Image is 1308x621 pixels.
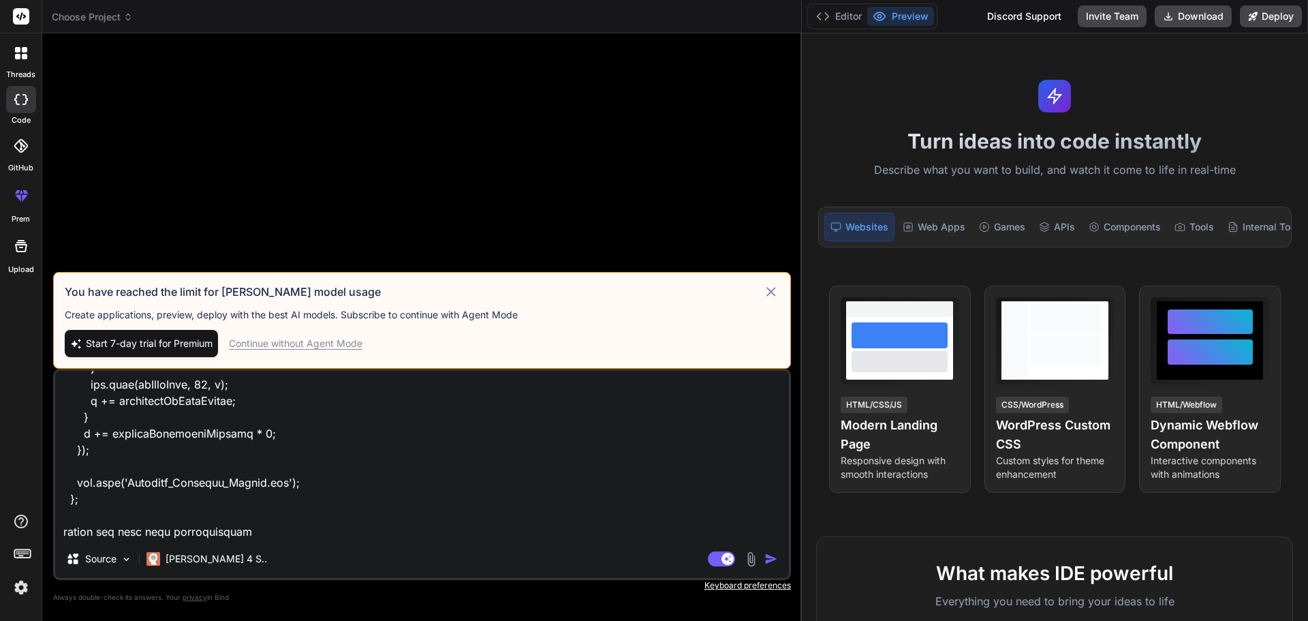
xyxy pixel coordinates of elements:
div: APIs [1033,213,1080,241]
img: settings [10,576,33,599]
p: Describe what you want to build, and watch it come to life in real-time [810,162,1300,179]
label: GitHub [8,162,33,174]
p: Custom styles for theme enhancement [996,454,1115,481]
div: Websites [824,213,894,241]
h4: Dynamic Webflow Component [1151,416,1269,454]
label: Upload [8,264,34,275]
div: Web Apps [897,213,971,241]
span: Start 7-day trial for Premium [86,337,213,350]
p: Always double-check its answers. Your in Bind [53,591,791,604]
span: privacy [183,593,207,601]
div: HTML/CSS/JS [841,397,907,413]
label: prem [12,213,30,225]
p: [PERSON_NAME] 4 S.. [166,552,267,566]
span: Choose Project [52,10,133,24]
h3: You have reached the limit for [PERSON_NAME] model usage [65,284,763,300]
div: CSS/WordPress [996,397,1069,413]
img: icon [764,552,778,566]
p: Create applications, preview, deploy with the best AI models. Subscribe to continue with Agent Mode [65,308,779,322]
div: Discord Support [979,5,1070,27]
button: Deploy [1240,5,1302,27]
img: Pick Models [121,554,132,565]
button: Preview [867,7,934,26]
button: Start 7-day trial for Premium [65,330,218,357]
button: Invite Team [1078,5,1147,27]
button: Download [1155,5,1232,27]
img: Claude 4 Sonnet [146,552,160,566]
textarea: lorem ipsumdolOrs = () => { ametc adi = eli seDDO("e", "te", "i8"); utl e = 71; dolor magnAaliqu ... [55,371,789,540]
div: Continue without Agent Mode [229,337,362,350]
div: HTML/Webflow [1151,397,1222,413]
h2: What makes IDE powerful [839,559,1271,588]
p: Responsive design with smooth interactions [841,454,959,481]
p: Everything you need to bring your ideas to life [839,593,1271,609]
p: Interactive components with animations [1151,454,1269,481]
p: Source [85,552,116,566]
label: code [12,115,31,126]
div: Tools [1169,213,1219,241]
button: Editor [811,7,867,26]
div: Games [974,213,1031,241]
h1: Turn ideas into code instantly [810,129,1300,153]
h4: WordPress Custom CSS [996,416,1115,454]
div: Components [1083,213,1166,241]
label: threads [6,69,35,80]
h4: Modern Landing Page [841,416,959,454]
img: attachment [743,551,759,567]
p: Keyboard preferences [53,580,791,591]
